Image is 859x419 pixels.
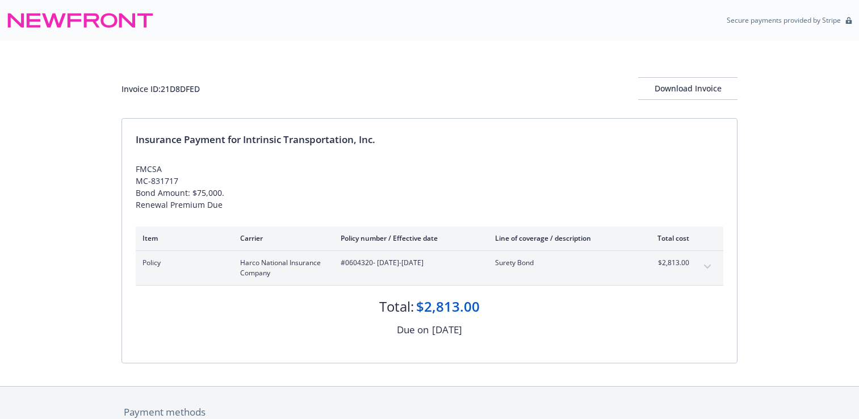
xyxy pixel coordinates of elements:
span: Surety Bond [495,258,628,268]
div: FMCSA MC-831717 Bond Amount: $75,000. Renewal Premium Due [136,163,723,211]
div: Invoice ID: 21D8DFED [121,83,200,95]
button: expand content [698,258,716,276]
button: Download Invoice [638,77,738,100]
div: PolicyHarco National Insurance Company#0604320- [DATE]-[DATE]Surety Bond$2,813.00expand content [136,251,723,285]
span: Harco National Insurance Company [240,258,322,278]
span: $2,813.00 [647,258,689,268]
div: Item [143,233,222,243]
div: Due on [397,322,429,337]
span: Policy [143,258,222,268]
div: Total cost [647,233,689,243]
div: Line of coverage / description [495,233,628,243]
span: #0604320 - [DATE]-[DATE] [341,258,477,268]
div: Carrier [240,233,322,243]
div: [DATE] [432,322,462,337]
p: Secure payments provided by Stripe [727,15,841,25]
div: Policy number / Effective date [341,233,477,243]
div: Download Invoice [638,78,738,99]
div: Insurance Payment for Intrinsic Transportation, Inc. [136,132,723,147]
div: $2,813.00 [416,297,480,316]
div: Total: [379,297,414,316]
